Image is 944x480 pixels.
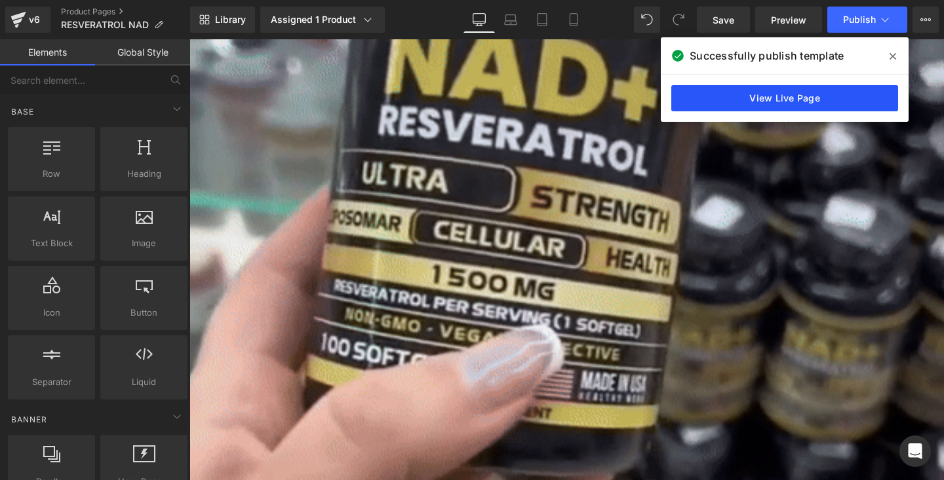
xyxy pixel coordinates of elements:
[495,7,526,33] a: Laptop
[12,167,91,181] span: Row
[271,13,374,26] div: Assigned 1 Product
[104,167,184,181] span: Heading
[215,14,246,26] span: Library
[104,306,184,320] span: Button
[771,13,806,27] span: Preview
[558,7,589,33] a: Mobile
[95,39,190,65] a: Global Style
[899,435,931,467] div: Open Intercom Messenger
[61,20,149,30] span: RESVERATROL NAD
[61,7,190,17] a: Product Pages
[671,85,898,111] a: View Live Page
[713,13,734,27] span: Save
[10,105,35,118] span: Base
[26,11,43,28] div: v6
[634,7,660,33] button: Undo
[690,48,844,64] span: Successfully publish template
[104,375,184,389] span: Liquid
[190,7,255,33] a: New Library
[463,7,495,33] a: Desktop
[5,7,50,33] a: v6
[10,413,49,426] span: Banner
[526,7,558,33] a: Tablet
[843,14,876,25] span: Publish
[12,375,91,389] span: Separator
[755,7,822,33] a: Preview
[827,7,907,33] button: Publish
[913,7,939,33] button: More
[12,236,91,250] span: Text Block
[104,236,184,250] span: Image
[12,306,91,320] span: Icon
[665,7,692,33] button: Redo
